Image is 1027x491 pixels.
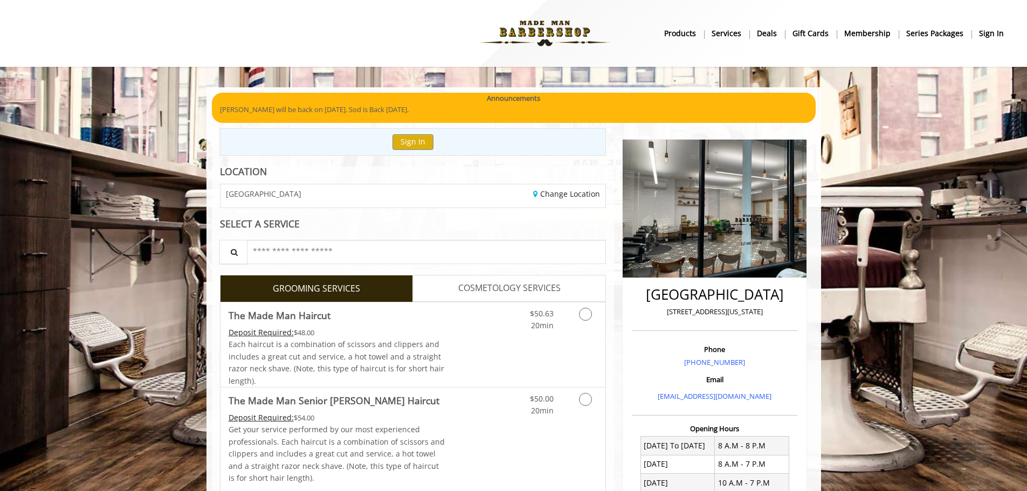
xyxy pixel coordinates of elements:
b: Deals [757,27,777,39]
td: [DATE] To [DATE] [640,437,715,455]
b: Announcements [487,93,540,104]
b: products [664,27,696,39]
b: The Made Man Haircut [229,308,330,323]
span: Each haircut is a combination of scissors and clippers and includes a great cut and service, a ho... [229,339,444,385]
b: Series packages [906,27,963,39]
b: sign in [979,27,1004,39]
a: Series packagesSeries packages [899,25,971,41]
img: Made Man Barbershop logo [471,4,619,63]
div: $48.00 [229,327,445,338]
span: $50.00 [530,393,554,404]
p: [STREET_ADDRESS][US_STATE] [635,306,795,317]
span: [GEOGRAPHIC_DATA] [226,190,301,198]
td: 8 A.M - 7 P.M [715,455,789,473]
span: GROOMING SERVICES [273,282,360,296]
td: 8 A.M - 8 P.M [715,437,789,455]
a: DealsDeals [749,25,785,41]
a: MembershipMembership [837,25,899,41]
span: $50.63 [530,308,554,319]
a: [PHONE_NUMBER] [684,357,745,367]
button: Sign In [392,134,433,150]
a: Gift cardsgift cards [785,25,837,41]
a: sign insign in [971,25,1011,41]
button: Service Search [219,240,247,264]
b: Membership [844,27,891,39]
b: LOCATION [220,165,267,178]
p: Get your service performed by our most experienced professionals. Each haircut is a combination o... [229,424,445,484]
h3: Opening Hours [632,425,797,432]
a: [EMAIL_ADDRESS][DOMAIN_NAME] [658,391,771,401]
p: [PERSON_NAME] will be back on [DATE]. Sod is Back [DATE]. [220,104,808,115]
h2: [GEOGRAPHIC_DATA] [635,287,795,302]
td: [DATE] [640,455,715,473]
a: ServicesServices [704,25,749,41]
div: $54.00 [229,412,445,424]
div: SELECT A SERVICE [220,219,606,229]
span: This service needs some Advance to be paid before we block your appointment [229,327,294,337]
h3: Email [635,376,795,383]
b: Services [712,27,741,39]
b: gift cards [792,27,829,39]
h3: Phone [635,345,795,353]
span: COSMETOLOGY SERVICES [458,281,561,295]
a: Change Location [533,189,600,199]
b: The Made Man Senior [PERSON_NAME] Haircut [229,393,439,408]
span: 20min [531,320,554,330]
span: This service needs some Advance to be paid before we block your appointment [229,412,294,423]
a: Productsproducts [657,25,704,41]
span: 20min [531,405,554,416]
